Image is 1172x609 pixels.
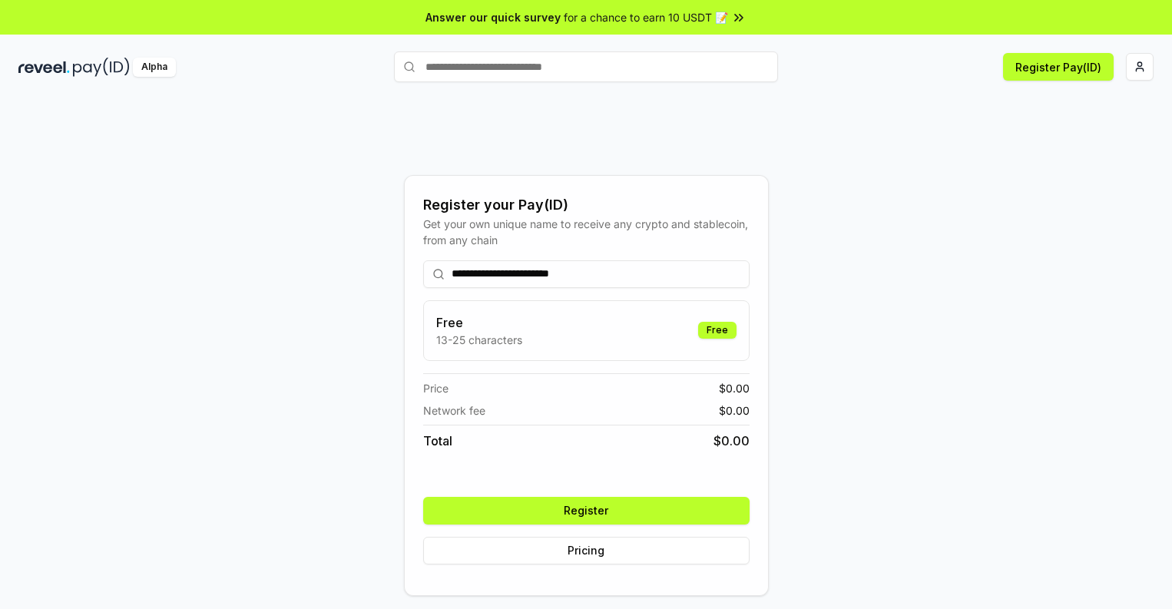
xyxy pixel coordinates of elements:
[423,497,750,525] button: Register
[425,9,561,25] span: Answer our quick survey
[698,322,737,339] div: Free
[423,432,452,450] span: Total
[133,58,176,77] div: Alpha
[423,402,485,419] span: Network fee
[719,402,750,419] span: $ 0.00
[73,58,130,77] img: pay_id
[18,58,70,77] img: reveel_dark
[423,194,750,216] div: Register your Pay(ID)
[713,432,750,450] span: $ 0.00
[423,380,449,396] span: Price
[436,332,522,348] p: 13-25 characters
[564,9,728,25] span: for a chance to earn 10 USDT 📝
[1003,53,1114,81] button: Register Pay(ID)
[719,380,750,396] span: $ 0.00
[423,537,750,564] button: Pricing
[436,313,522,332] h3: Free
[423,216,750,248] div: Get your own unique name to receive any crypto and stablecoin, from any chain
